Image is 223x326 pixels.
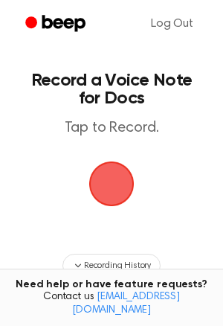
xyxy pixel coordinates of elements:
img: Beep Logo [89,162,134,206]
a: Beep [15,10,99,39]
span: Contact us [9,291,214,317]
a: Log Out [136,6,208,42]
span: Recording History [84,259,151,272]
button: Recording History [62,254,161,278]
p: Tap to Record. [27,119,196,138]
a: [EMAIL_ADDRESS][DOMAIN_NAME] [72,292,180,316]
h1: Record a Voice Note for Docs [27,71,196,107]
